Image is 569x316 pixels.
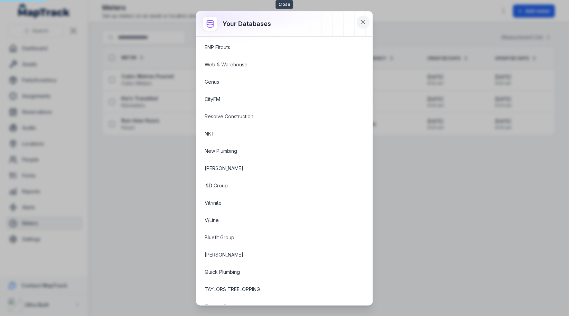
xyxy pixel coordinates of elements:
[205,96,348,103] a: CityFM
[205,217,348,224] a: V/Line
[205,148,348,155] a: New Plumbing
[205,303,348,310] a: Tasman Power
[205,61,348,68] a: Web & Warehouse
[205,251,348,258] a: [PERSON_NAME]
[205,234,348,241] a: Bluefit Group
[276,0,293,9] span: Close
[205,165,348,172] a: [PERSON_NAME]
[205,78,348,85] a: Genus
[205,44,348,51] a: ENP Fitouts
[223,19,271,29] h3: Your databases
[205,286,348,293] a: TAYLORS TREELOPPING
[205,199,348,206] a: Vitrinite
[205,113,348,120] a: Resolve Construction
[205,130,348,137] a: NKT
[205,182,348,189] a: I&D Group
[205,269,348,276] a: Quick Plumbing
